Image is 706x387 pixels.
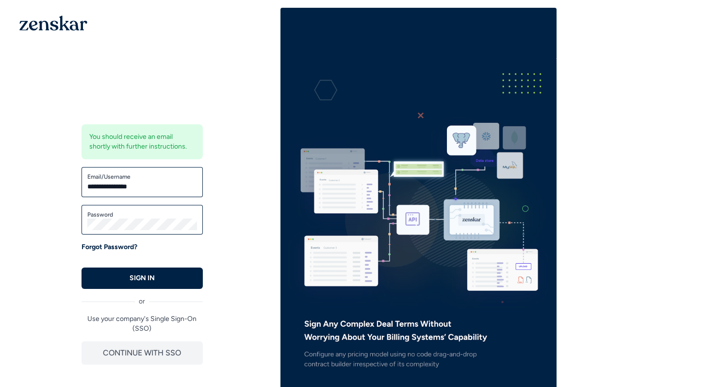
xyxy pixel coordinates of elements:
iframe: ZoomInfo Anywhere [560,8,706,81]
button: SIGN IN [82,268,203,289]
div: or [82,289,203,306]
p: Use your company's Single Sign-On (SSO) [82,314,203,334]
label: Email/Username [87,173,197,181]
p: SIGN IN [130,273,155,283]
button: CONTINUE WITH SSO [82,341,203,365]
img: 1OGAJ2xQqyY4LXKgY66KYq0eOWRCkrZdAb3gUhuVAqdWPZE9SRJmCz+oDMSn4zDLXe31Ii730ItAGKgCKgCCgCikA4Av8PJUP... [19,16,87,31]
label: Password [87,211,197,219]
div: You should receive an email shortly with further instructions. [82,124,203,159]
a: Forgot Password? [82,242,137,252]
